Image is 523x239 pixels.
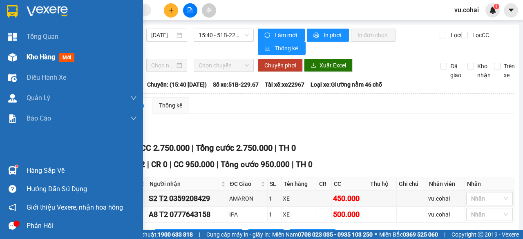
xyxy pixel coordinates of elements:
span: down [130,115,137,122]
button: In đơn chọn [351,29,396,42]
input: 15/09/2025 [151,31,175,40]
img: dashboard-icon [8,33,17,41]
button: downloadXuất Excel [304,59,353,72]
span: CC 950.000 [174,160,215,169]
th: CR [317,177,332,191]
span: 15:40 - 51B-229.67 [199,29,248,41]
span: | [147,160,149,169]
span: Xuất Excel [320,61,346,70]
span: CC 2.750.000 [141,143,190,153]
span: Tổng cước 2.750.000 [196,143,273,153]
div: 1 [269,194,280,203]
div: Thống kê [159,101,182,110]
div: 1 [269,210,280,219]
span: | [292,160,294,169]
span: Hỗ trợ kỹ thuật: [118,230,193,239]
strong: 0708 023 035 - 0935 103 250 [298,231,373,238]
span: | [275,143,277,153]
span: | [217,160,219,169]
img: warehouse-icon [8,53,17,62]
span: Cung cấp máy in - giấy in: [206,230,270,239]
img: warehouse-icon [8,166,17,175]
span: ⚪️ [375,233,377,236]
div: IPA [229,210,266,219]
button: caret-down [504,3,518,18]
img: warehouse-icon [8,94,17,103]
div: S2 T2 0359208429 [149,193,226,204]
div: Hướng dẫn sử dụng [27,183,137,195]
sup: 1 [16,165,18,168]
span: TH 0 [279,143,296,153]
span: Chọn chuyến [199,59,248,71]
span: Người nhận [150,179,219,188]
span: TH 0 [296,160,313,169]
th: Thu hộ [368,177,397,191]
div: A8 T2 0777643158 [149,209,226,220]
span: Quản Lý [27,93,50,103]
span: | [444,230,445,239]
span: notification [9,203,16,211]
button: aim [202,3,216,18]
input: Chọn ngày [151,61,175,70]
span: Làm mới [275,31,298,40]
span: | [199,230,200,239]
button: plus [164,3,178,18]
span: 1 [495,4,498,9]
div: 500.000 [333,209,367,220]
span: Chuyến: (15:40 [DATE]) [147,80,207,89]
span: Thống kê [275,44,299,53]
span: Lọc CC [469,31,490,40]
img: solution-icon [8,114,17,123]
span: download [311,63,316,69]
span: Miền Nam [272,230,373,239]
div: AMARON [229,194,266,203]
span: Kho nhận [474,62,494,80]
span: Tổng cước 950.000 [221,160,290,169]
span: | [192,143,194,153]
div: Phản hồi [27,220,137,232]
th: Nhân viên [427,177,465,191]
span: aim [206,7,212,13]
span: Tổng Quan [27,31,58,42]
div: XE [283,210,315,219]
th: Ghi chú [397,177,427,191]
span: vu.cohai [448,5,485,15]
span: Tài xế: xe22967 [265,80,304,89]
span: question-circle [9,185,16,193]
th: CC [332,177,369,191]
span: down [130,95,137,101]
button: syncLàm mới [258,29,305,42]
sup: 1 [494,4,499,9]
div: vu.cohai [428,194,463,203]
span: caret-down [507,7,515,14]
span: | [170,160,172,169]
span: In phơi [324,31,342,40]
strong: 1900 633 818 [158,231,193,238]
div: vu.cohai [428,210,463,219]
span: Báo cáo [27,113,51,123]
span: Miền Bắc [379,230,438,239]
span: Lọc CR [447,31,469,40]
span: file-add [187,7,193,13]
th: SL [268,177,282,191]
span: sync [264,32,271,39]
span: Số xe: 51B-229.67 [213,80,259,89]
img: warehouse-icon [8,74,17,82]
span: Kho hàng [27,53,55,61]
span: Giới thiệu Vexere, nhận hoa hồng [27,202,123,212]
span: CR 0 [151,160,168,169]
span: ĐC Giao [230,179,259,188]
span: Trên xe [501,62,518,80]
span: plus [168,7,174,13]
strong: 0369 525 060 [403,231,438,238]
span: bar-chart [264,45,271,52]
button: file-add [183,3,197,18]
span: message [9,222,16,230]
span: Đã giao [447,62,465,80]
div: 450.000 [333,193,367,204]
img: logo-vxr [7,5,18,18]
span: copyright [478,232,483,237]
button: Chuyển phơi [258,59,303,72]
button: bar-chartThống kê [258,42,306,55]
button: printerIn phơi [307,29,349,42]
